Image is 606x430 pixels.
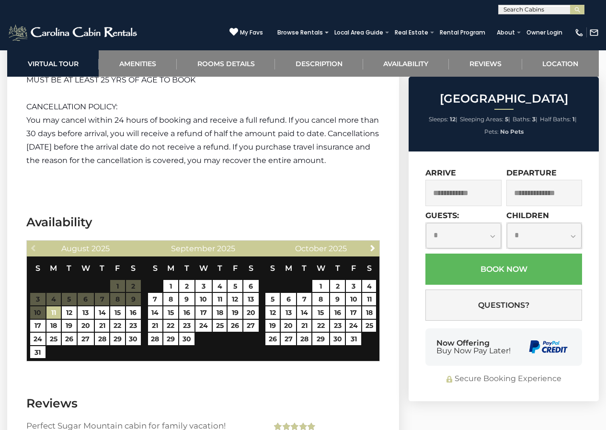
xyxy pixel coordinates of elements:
img: mail-regular-white.png [589,28,599,37]
a: Virtual Tour [7,50,99,77]
a: 3 [195,280,212,292]
a: 17 [30,320,46,332]
a: 5 [228,280,242,292]
span: Wednesday [199,264,208,273]
a: 23 [330,320,345,332]
span: MUST BE AT LEAST 25 YRS OF AGE TO BOOK [26,75,195,84]
a: 16 [179,306,194,319]
strong: 5 [505,116,508,123]
a: Owner Login [522,26,567,39]
a: 12 [62,306,76,319]
span: Saturday [131,264,136,273]
strong: 12 [450,116,456,123]
a: 27 [78,333,94,345]
div: Secure Booking Experience [425,373,582,384]
span: Sleeps: [429,116,448,123]
a: Browse Rentals [273,26,328,39]
strong: 1 [572,116,575,123]
span: 2025 [329,244,347,253]
span: Tuesday [302,264,307,273]
li: | [513,113,537,126]
span: CANCELLATION POLICY: [26,102,117,111]
span: Saturday [367,264,372,273]
li: | [429,113,457,126]
a: 7 [297,293,311,305]
button: Book Now [425,254,582,285]
a: 24 [346,320,361,332]
span: Thursday [100,264,104,273]
a: 30 [330,333,345,345]
a: 11 [46,306,61,319]
a: My Favs [229,27,263,37]
a: 10 [195,293,212,305]
span: Pets: [484,128,499,135]
a: Rooms Details [177,50,275,77]
li: | [540,113,577,126]
span: Friday [233,264,238,273]
a: 27 [243,320,259,332]
span: Sunday [35,264,40,273]
span: Sunday [153,264,158,273]
span: 2025 [91,244,110,253]
span: Friday [351,264,356,273]
a: 8 [163,293,178,305]
a: 7 [148,293,163,305]
a: 21 [148,320,163,332]
a: 25 [362,320,376,332]
a: 28 [297,333,311,345]
a: 15 [312,306,329,319]
a: 12 [265,306,280,319]
a: 18 [362,306,376,319]
a: Description [275,50,363,77]
h2: [GEOGRAPHIC_DATA] [411,93,596,105]
span: Wednesday [81,264,90,273]
a: Rental Program [435,26,490,39]
a: 20 [243,306,259,319]
a: 31 [346,333,361,345]
a: 20 [78,320,94,332]
a: 8 [312,293,329,305]
a: 12 [228,293,242,305]
a: 30 [126,333,141,345]
span: Buy Now Pay Later! [436,347,511,355]
span: Thursday [335,264,340,273]
a: 13 [78,306,94,319]
a: 13 [281,306,296,319]
a: 22 [163,320,178,332]
a: 4 [213,280,227,292]
a: 24 [30,333,46,345]
a: 19 [228,306,242,319]
span: My Favs [240,28,263,37]
a: 25 [46,333,61,345]
a: 22 [110,320,125,332]
span: Half Baths: [540,116,571,123]
a: Availability [363,50,449,77]
a: 30 [179,333,194,345]
span: Tuesday [184,264,189,273]
a: 3 [346,280,361,292]
a: 19 [265,320,280,332]
h3: Reviews [26,395,380,412]
a: 14 [95,306,109,319]
a: 5 [265,293,280,305]
a: Next [366,242,378,254]
a: 9 [330,293,345,305]
a: 11 [362,293,376,305]
span: August [61,244,90,253]
a: 21 [95,320,109,332]
a: 25 [213,320,227,332]
label: Guests: [425,211,459,220]
a: Local Area Guide [330,26,388,39]
a: 18 [213,306,227,319]
button: Questions? [425,290,582,321]
a: 21 [297,320,311,332]
a: 29 [312,333,329,345]
label: Children [506,211,549,220]
a: 1 [163,280,178,292]
a: 19 [62,320,76,332]
h3: Availability [26,214,380,231]
span: Next [369,244,377,252]
a: 1 [312,280,329,292]
span: Saturday [249,264,253,273]
span: October [295,244,327,253]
